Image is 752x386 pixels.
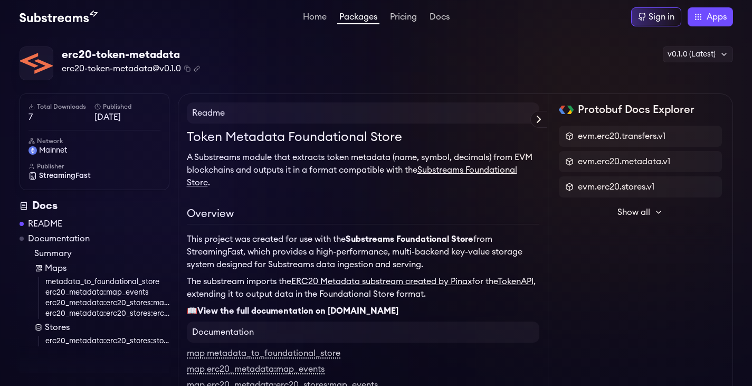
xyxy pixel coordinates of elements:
[187,305,539,317] p: 📖
[45,298,169,308] a: erc20_metadata:erc20_stores:map_events
[20,11,98,23] img: Substream's logo
[617,206,650,219] span: Show all
[559,106,574,114] img: Protobuf
[34,262,169,275] a: Maps
[649,11,674,23] div: Sign in
[34,321,169,334] a: Stores
[301,13,329,23] a: Home
[559,202,722,223] button: Show all
[62,62,181,75] span: erc20-token-metadata@v0.1.0
[28,146,37,155] img: mainnet
[45,336,169,346] a: erc20_metadata:erc20_stores:store_erc20_transfers
[498,277,534,286] a: TokenAPI
[45,277,169,287] a: metadata_to_foundational_store
[28,218,62,230] a: README
[578,102,694,117] h2: Protobuf Docs Explorer
[631,7,681,26] a: Sign in
[291,277,472,286] a: ERC20 Metadata substream created by Pinax
[20,199,169,213] div: Docs
[34,323,43,332] img: Store icon
[187,102,539,124] h4: Readme
[45,308,169,319] a: erc20_metadata:erc20_stores:erc20:map_events
[34,264,43,272] img: Map icon
[194,65,200,72] button: Copy .spkg link to clipboard
[45,287,169,298] a: erc20_metadata:map_events
[187,275,539,300] p: The substream imports the for the , extending it to output data in the Foundational Store format.
[187,365,325,374] a: map erc20_metadata:map_events
[94,111,160,124] span: [DATE]
[187,206,539,224] h2: Overview
[578,181,654,193] span: evm.erc20.stores.v1
[187,151,539,189] p: A Substreams module that extracts token metadata (name, symbol, decimals) from EVM blockchains an...
[28,171,160,181] a: StreamingFast
[346,235,473,243] strong: Substreams Foundational Store
[197,307,398,315] a: View the full documentation on [DOMAIN_NAME]
[28,137,160,145] h6: Network
[34,247,169,260] a: Summary
[94,102,160,111] h6: Published
[28,162,160,171] h6: Publisher
[28,145,160,156] a: mainnet
[707,11,727,23] span: Apps
[388,13,419,23] a: Pricing
[62,48,200,62] div: erc20-token-metadata
[28,102,94,111] h6: Total Downloads
[663,46,733,62] div: v0.1.0 (Latest)
[427,13,452,23] a: Docs
[28,111,94,124] span: 7
[187,233,539,271] p: This project was created for use with the from StreamingFast, which provides a high-performance, ...
[187,322,539,343] h4: Documentation
[578,155,670,168] span: evm.erc20.metadata.v1
[578,130,665,143] span: evm.erc20.transfers.v1
[187,128,539,147] h1: Token Metadata Foundational Store
[184,65,191,72] button: Copy package name and version
[39,171,91,181] span: StreamingFast
[20,47,53,80] img: Package Logo
[28,232,90,245] a: Documentation
[337,13,379,24] a: Packages
[187,349,340,359] a: map metadata_to_foundational_store
[39,145,67,156] span: mainnet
